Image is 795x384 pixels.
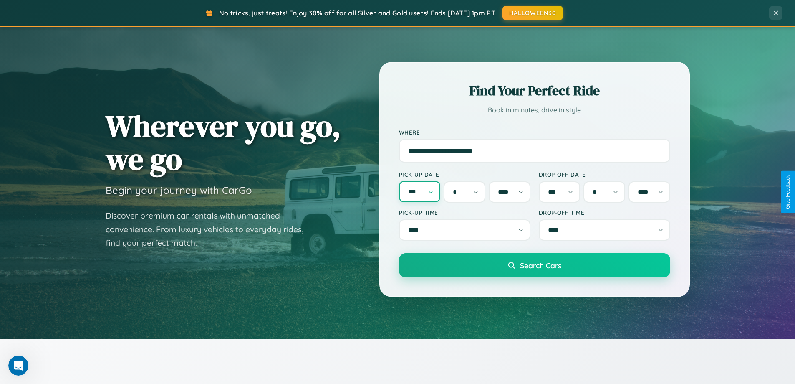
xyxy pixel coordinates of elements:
p: Book in minutes, drive in style [399,104,670,116]
label: Where [399,129,670,136]
div: Give Feedback [785,175,791,209]
span: No tricks, just treats! Enjoy 30% off for all Silver and Gold users! Ends [DATE] 1pm PT. [219,9,496,17]
label: Pick-up Date [399,171,530,178]
label: Drop-off Time [539,209,670,216]
h2: Find Your Perfect Ride [399,81,670,100]
button: HALLOWEEN30 [502,6,563,20]
button: Search Cars [399,253,670,277]
p: Discover premium car rentals with unmatched convenience. From luxury vehicles to everyday rides, ... [106,209,314,250]
span: Search Cars [520,261,561,270]
label: Pick-up Time [399,209,530,216]
iframe: Intercom live chat [8,356,28,376]
label: Drop-off Date [539,171,670,178]
h3: Begin your journey with CarGo [106,184,252,196]
h1: Wherever you go, we go [106,109,341,175]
